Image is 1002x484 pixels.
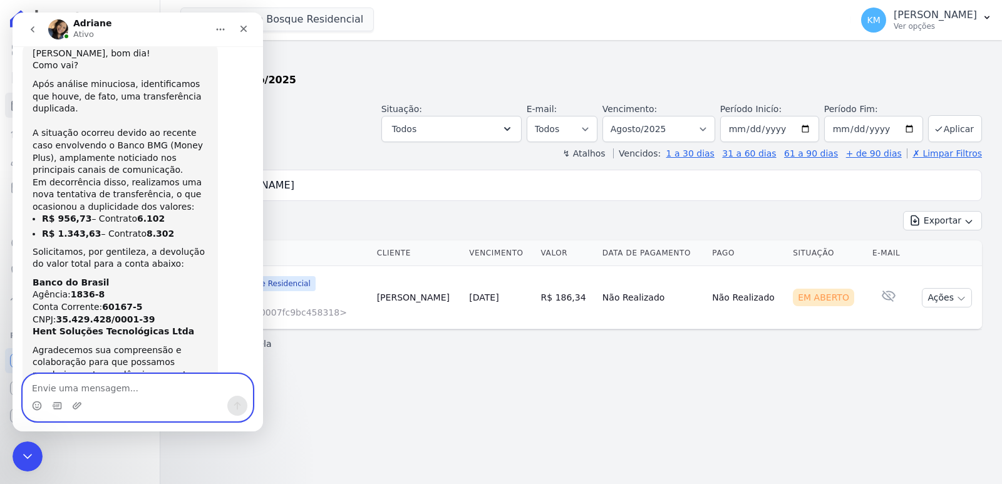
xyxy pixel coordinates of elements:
[20,264,195,326] div: Agência: Conta Corrente: CNPJ:
[90,289,130,299] b: 60167-5
[11,362,240,383] textarea: Envie uma mensagem...
[5,175,155,200] a: Minha Carteira
[851,3,1002,38] button: KM [PERSON_NAME] Ver opções
[180,240,372,266] th: Contrato
[722,148,776,158] a: 31 a 60 dias
[788,240,867,266] th: Situação
[707,266,788,329] td: Não Realizado
[5,120,155,145] a: Lotes
[125,201,152,211] b: 6.102
[204,173,976,198] input: Buscar por nome do lote ou do cliente
[19,388,29,398] button: Selecionador de Emoji
[20,314,182,324] b: Hent Soluções Tecnológicas Ltda
[61,16,81,28] p: Ativo
[536,266,597,329] td: R$ 186,34
[372,240,465,266] th: Cliente
[20,164,195,201] div: Em decorrência disso, realizamos uma nova tentativa de transferência, o que ocasionou a duplicida...
[894,21,977,31] p: Ver opções
[20,234,195,258] div: Solicitamos, por gentileza, a devolução do valor total para a conta abaixo:
[536,240,597,266] th: Valor
[20,265,96,275] b: Banco do Brasil
[29,201,79,211] b: R$ 956,73
[381,104,422,114] label: Situação:
[392,121,416,136] span: Todos
[824,103,923,116] label: Período Fim:
[180,8,374,31] button: Morada Do Bosque Residencial
[846,148,902,158] a: + de 90 dias
[464,240,535,266] th: Vencimento
[5,148,155,173] a: Clientes
[5,348,155,373] a: Recebíveis
[613,148,661,158] label: Vencidos:
[372,266,465,329] td: [PERSON_NAME]
[29,216,88,226] b: R$ 1.343,63
[20,35,195,48] div: [PERSON_NAME], bom dia!
[597,266,707,329] td: Não Realizado
[5,38,155,63] a: Visão Geral
[180,50,982,73] h2: Parcelas
[20,66,195,103] div: Após análise minuciosa, identificamos que houve, de fato, uma transferência duplicada.
[903,211,982,230] button: Exportar
[20,47,195,59] div: Como vai?
[5,203,155,228] a: Transferências
[602,104,657,114] label: Vencimento:
[666,148,715,158] a: 1 a 30 dias
[5,65,155,90] a: Contratos
[894,9,977,21] p: [PERSON_NAME]
[928,115,982,142] button: Aplicar
[29,200,195,212] li: – Contrato
[5,286,155,311] a: Troca de Arquivos
[5,230,155,255] a: Crédito
[5,376,155,401] a: Conta Hent
[527,104,557,114] label: E-mail:
[381,116,522,142] button: Todos
[867,16,880,24] span: KM
[58,277,93,287] b: 1836-8
[10,28,205,388] div: [PERSON_NAME], bom dia!Como vai?Após análise minuciosa, identificamos que houve, de fato, uma tra...
[867,240,909,266] th: E-mail
[20,103,195,164] div: A situação ocorreu devido ao recente caso envolvendo o Banco BMG (Money Plus), amplamente noticia...
[220,5,242,28] div: Fechar
[562,148,605,158] label: ↯ Atalhos
[469,292,498,302] a: [DATE]
[707,240,788,266] th: Pago
[59,388,70,398] button: Upload do anexo
[13,13,263,431] iframe: Intercom live chat
[10,28,240,398] div: Adriane diz…
[215,383,235,403] button: Enviar uma mensagem
[720,104,782,114] label: Período Inicío:
[134,216,162,226] b: 8.302
[597,240,707,266] th: Data de Pagamento
[793,289,854,306] div: Em Aberto
[190,294,367,319] a: 151#<StringIO:0x00007fc9bc458318>
[10,328,150,343] div: Plataformas
[196,5,220,29] button: Início
[44,302,143,312] b: 35.429.428/0001-39
[5,93,155,118] a: Parcelas
[190,306,367,319] span: #<StringIO:0x00007fc9bc458318>
[784,148,838,158] a: 61 a 90 dias
[13,441,43,471] iframe: Intercom live chat
[907,148,982,158] a: ✗ Limpar Filtros
[5,258,155,283] a: Negativação
[29,215,195,227] li: – Contrato
[922,288,972,307] button: Ações
[39,388,49,398] button: Selecionador de GIF
[20,332,195,381] div: Agradecemos sua compreensão e colaboração para que possamos regularizar esta pendência o quanto a...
